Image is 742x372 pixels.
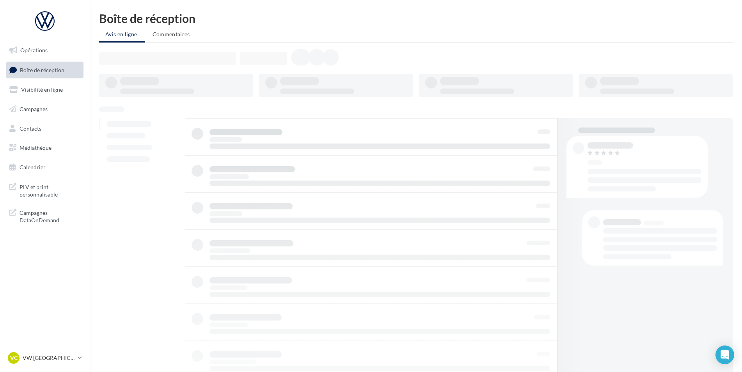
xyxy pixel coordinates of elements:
div: Open Intercom Messenger [715,345,734,364]
span: Contacts [20,125,41,131]
a: Boîte de réception [5,62,85,78]
a: Médiathèque [5,140,85,156]
a: Calendrier [5,159,85,175]
a: PLV et print personnalisable [5,179,85,202]
span: Campagnes [20,106,48,112]
span: Visibilité en ligne [21,86,63,93]
span: Opérations [20,47,48,53]
span: Calendrier [20,164,46,170]
span: Médiathèque [20,144,51,151]
p: VW [GEOGRAPHIC_DATA] [23,354,75,362]
a: Campagnes DataOnDemand [5,204,85,227]
span: Commentaires [153,31,190,37]
div: Boîte de réception [99,12,733,24]
span: Boîte de réception [20,66,64,73]
a: VC VW [GEOGRAPHIC_DATA] [6,351,83,365]
a: Visibilité en ligne [5,81,85,98]
a: Opérations [5,42,85,58]
a: Contacts [5,120,85,137]
span: VC [10,354,18,362]
a: Campagnes [5,101,85,117]
span: Campagnes DataOnDemand [20,207,80,224]
span: PLV et print personnalisable [20,182,80,198]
